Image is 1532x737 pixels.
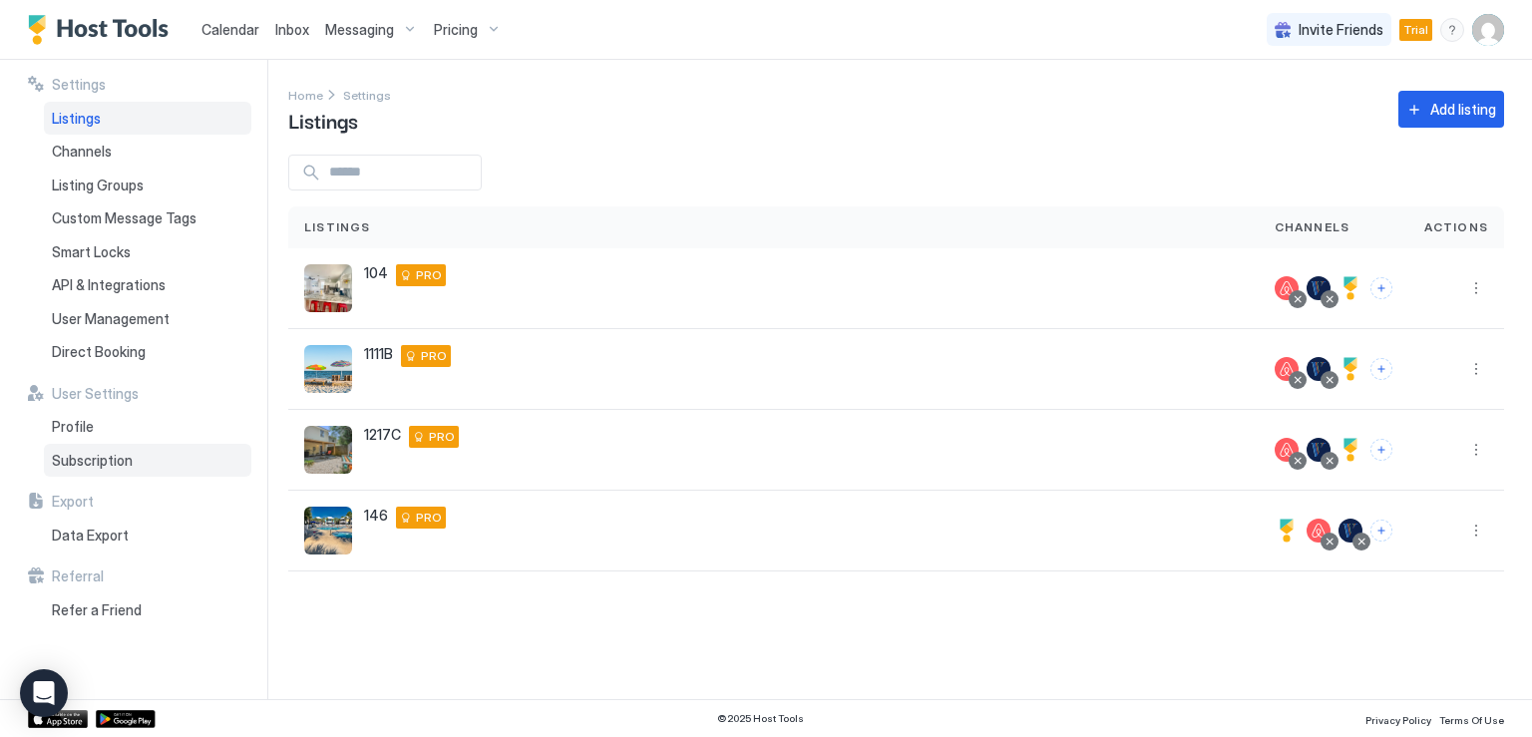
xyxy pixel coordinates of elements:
[1370,439,1392,461] button: Connect channels
[44,169,251,202] a: Listing Groups
[288,84,323,105] div: Breadcrumb
[343,88,391,103] span: Settings
[52,209,196,227] span: Custom Message Tags
[1365,714,1431,726] span: Privacy Policy
[364,264,388,282] span: 104
[288,105,358,135] span: Listings
[1472,14,1504,46] div: User profile
[717,712,804,725] span: © 2025 Host Tools
[416,509,442,527] span: PRO
[52,452,133,470] span: Subscription
[429,428,455,446] span: PRO
[1464,438,1488,462] div: menu
[52,276,166,294] span: API & Integrations
[343,84,391,105] a: Settings
[44,302,251,336] a: User Management
[52,601,142,619] span: Refer a Friend
[201,21,259,38] span: Calendar
[304,264,352,312] div: listing image
[44,201,251,235] a: Custom Message Tags
[28,710,88,728] a: App Store
[1464,438,1488,462] button: More options
[1299,21,1383,39] span: Invite Friends
[44,235,251,269] a: Smart Locks
[1464,276,1488,300] button: More options
[20,669,68,717] div: Open Intercom Messenger
[1440,18,1464,42] div: menu
[364,507,388,525] span: 146
[1464,519,1488,543] div: menu
[52,310,170,328] span: User Management
[364,345,393,363] span: 1111B
[288,84,323,105] a: Home
[44,268,251,302] a: API & Integrations
[52,76,106,94] span: Settings
[1424,218,1488,236] span: Actions
[44,593,251,627] a: Refer a Friend
[304,426,352,474] div: listing image
[1464,357,1488,381] button: More options
[96,710,156,728] a: Google Play Store
[325,21,394,39] span: Messaging
[201,19,259,40] a: Calendar
[44,135,251,169] a: Channels
[1464,276,1488,300] div: menu
[275,19,309,40] a: Inbox
[52,110,101,128] span: Listings
[52,177,144,194] span: Listing Groups
[52,385,139,403] span: User Settings
[52,143,112,161] span: Channels
[434,21,478,39] span: Pricing
[1430,99,1496,120] div: Add listing
[275,21,309,38] span: Inbox
[52,567,104,585] span: Referral
[1370,520,1392,542] button: Connect channels
[304,218,371,236] span: Listings
[364,426,401,444] span: 1217C
[421,347,447,365] span: PRO
[1464,519,1488,543] button: More options
[1439,708,1504,729] a: Terms Of Use
[52,493,94,511] span: Export
[52,527,129,545] span: Data Export
[1370,358,1392,380] button: Connect channels
[44,335,251,369] a: Direct Booking
[288,88,323,103] span: Home
[321,156,481,189] input: Input Field
[343,84,391,105] div: Breadcrumb
[44,519,251,553] a: Data Export
[28,15,178,45] a: Host Tools Logo
[416,266,442,284] span: PRO
[44,410,251,444] a: Profile
[304,507,352,554] div: listing image
[1398,91,1504,128] button: Add listing
[1370,277,1392,299] button: Connect channels
[1275,218,1350,236] span: Channels
[52,243,131,261] span: Smart Locks
[1365,708,1431,729] a: Privacy Policy
[1403,21,1428,39] span: Trial
[52,343,146,361] span: Direct Booking
[44,102,251,136] a: Listings
[44,444,251,478] a: Subscription
[52,418,94,436] span: Profile
[304,345,352,393] div: listing image
[1439,714,1504,726] span: Terms Of Use
[1464,357,1488,381] div: menu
